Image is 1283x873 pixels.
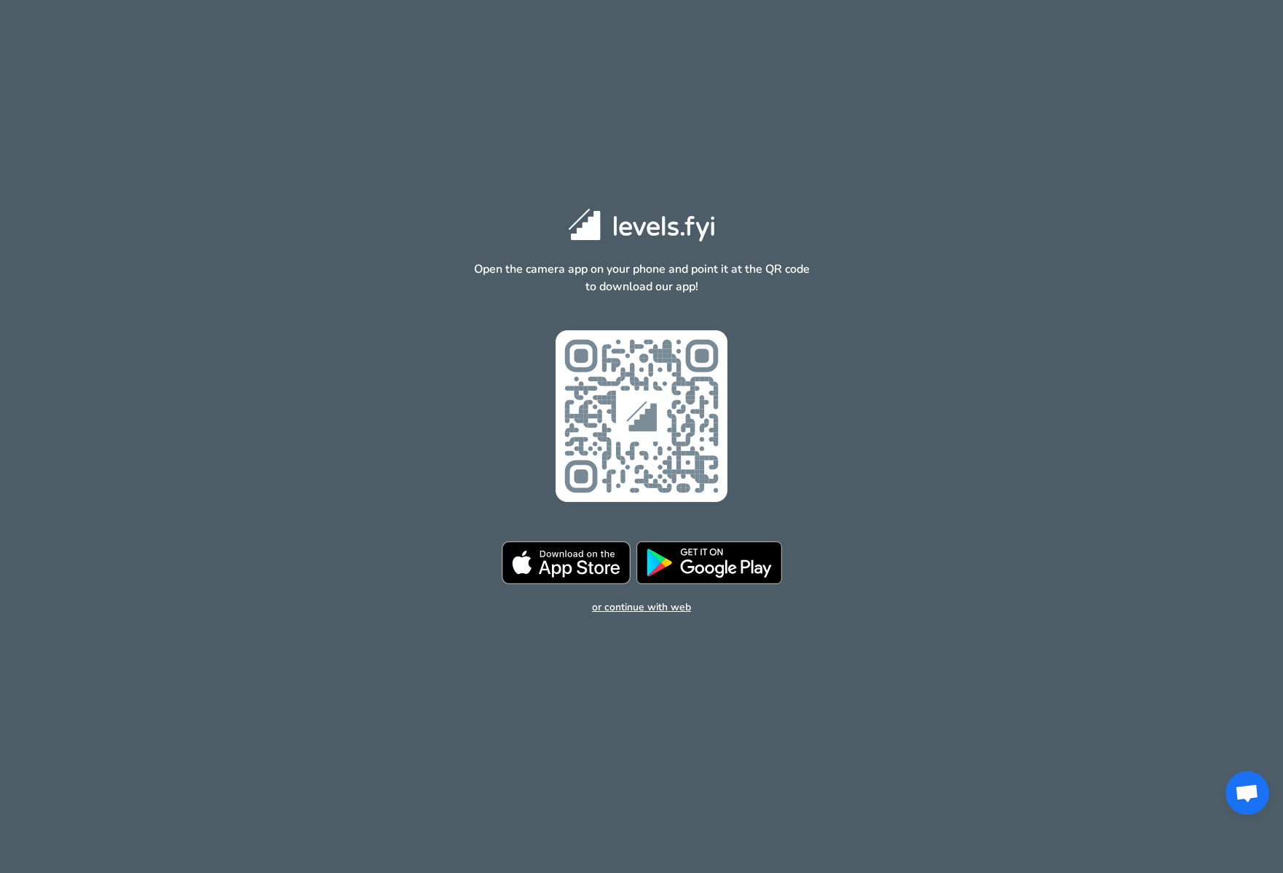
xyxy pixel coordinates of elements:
img: levels.fyi community qr code [556,330,727,502]
div: Open chat [1225,771,1269,815]
img: Download on App Store [502,541,631,584]
img: levels.fyi logo [569,209,714,242]
p: Open the camera app on your phone and point it at the QR code to download our app! [470,260,813,295]
img: Get it on Google Play [636,541,782,584]
a: or continue with web [592,600,691,614]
